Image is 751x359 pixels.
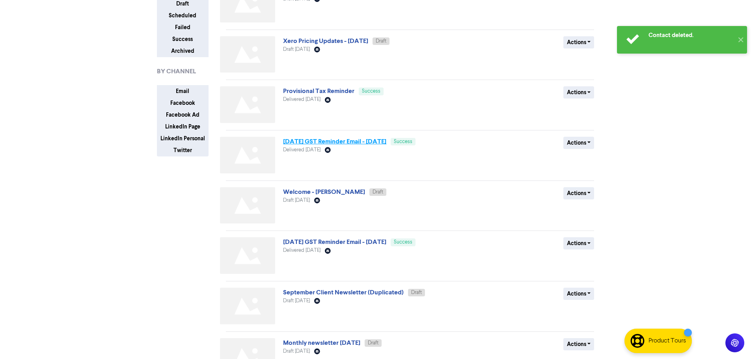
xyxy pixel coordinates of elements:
span: Delivered [DATE] [283,97,321,102]
a: September Client Newsletter (Duplicated) [283,288,404,296]
button: Success [157,33,209,45]
img: Not found [220,237,275,274]
span: Draft [411,290,422,295]
button: Actions [563,288,594,300]
a: Provisional Tax Reminder [283,87,354,95]
span: Draft [DATE] [283,298,310,303]
button: LinkedIn Page [157,121,209,133]
span: Success [394,139,412,144]
a: Xero Pricing Updates - [DATE] [283,37,368,45]
span: Draft [373,190,383,195]
a: Monthly newsletter [DATE] [283,339,360,347]
button: Failed [157,21,209,33]
button: Twitter [157,144,209,156]
span: Success [362,89,380,94]
span: Draft [DATE] [283,198,310,203]
a: Welcome - [PERSON_NAME] [283,188,365,196]
img: Not found [220,36,275,73]
button: Scheduled [157,9,209,22]
img: Not found [220,288,275,324]
button: Actions [563,237,594,249]
button: Actions [563,137,594,149]
button: Actions [563,187,594,199]
span: BY CHANNEL [157,67,196,76]
button: Email [157,85,209,97]
span: Draft [DATE] [283,47,310,52]
span: Delivered [DATE] [283,147,321,153]
div: Contact deleted. [649,31,733,39]
span: Draft [368,340,378,346]
img: Not found [220,187,275,224]
button: Facebook Ad [157,109,209,121]
span: Draft [DATE] [283,349,310,354]
span: Success [394,240,412,245]
button: Actions [563,36,594,48]
iframe: Chat Widget [712,321,751,359]
button: Actions [563,338,594,350]
span: Delivered [DATE] [283,248,321,253]
button: Archived [157,45,209,57]
button: LinkedIn Personal [157,132,209,145]
button: Actions [563,86,594,99]
a: [DATE] GST Reminder Email - [DATE] [283,238,386,246]
span: Draft [376,39,386,44]
img: Not found [220,137,275,173]
button: Facebook [157,97,209,109]
a: [DATE] GST Reminder Email - [DATE] [283,138,386,145]
img: Not found [220,86,275,123]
